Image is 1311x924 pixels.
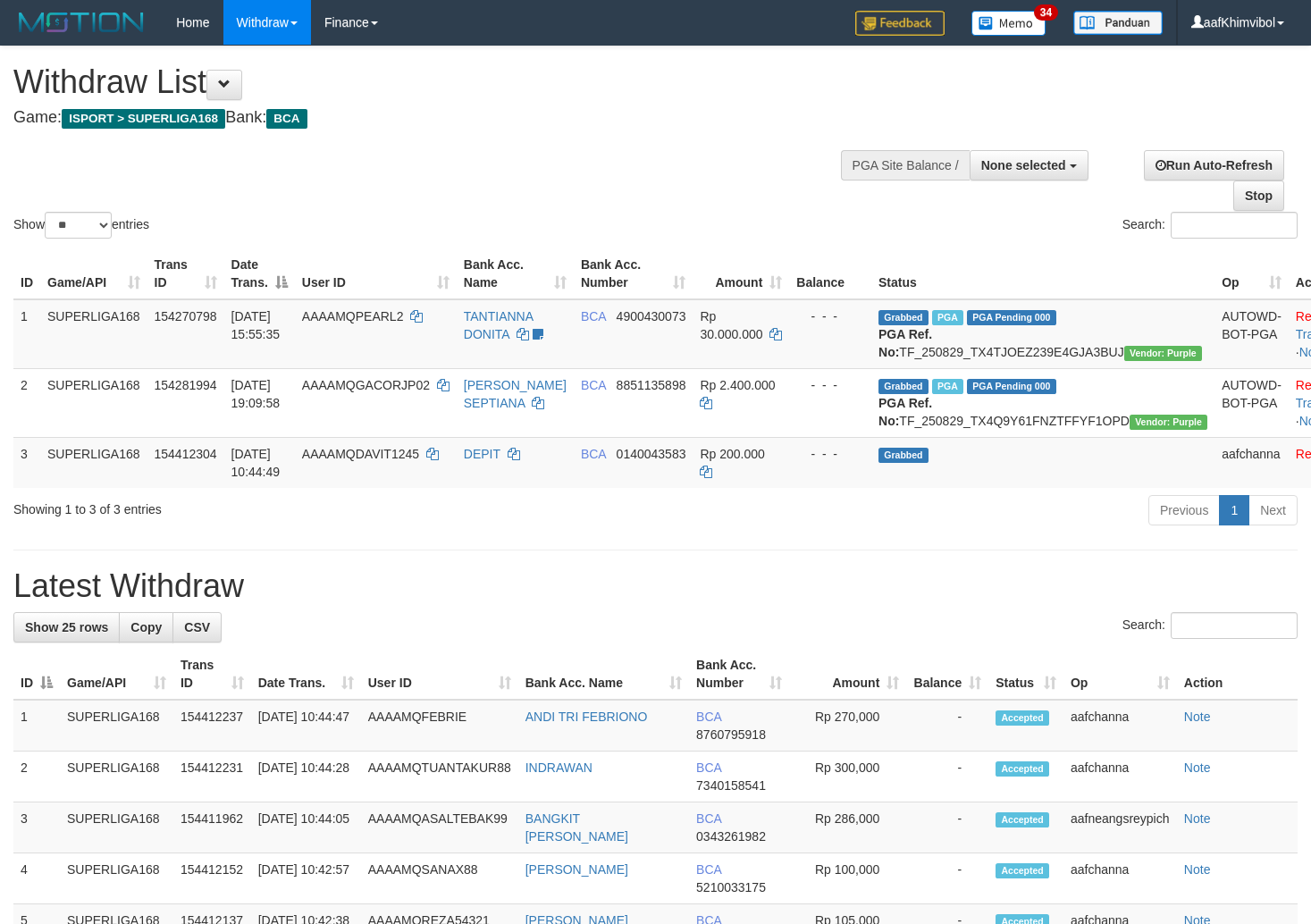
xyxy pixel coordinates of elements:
[251,700,361,752] td: [DATE] 10:44:47
[13,612,120,643] a: Show 25 rows
[13,568,1298,604] h1: Latest Withdraw
[173,853,251,904] td: 154412152
[13,700,60,752] td: 1
[1122,612,1298,639] label: Search:
[119,612,173,643] a: Copy
[302,378,430,392] span: AAAAMQGACORJP02
[1130,415,1207,430] span: Vendor URL: https://trx4.1velocity.biz
[155,309,217,323] span: 154270798
[696,778,766,793] span: Copy 7340158541 to clipboard
[361,853,518,904] td: AAAAMQSANAX88
[855,11,945,36] img: Feedback.jpg
[1184,760,1211,775] a: Note
[1063,700,1177,752] td: aafchanna
[906,752,988,802] td: -
[871,299,1214,369] td: TF_250829_TX4TJOEZ239E4GJA3BUJ
[996,710,1049,726] span: Accepted
[932,310,963,325] span: Marked by aafmaleo
[13,109,856,127] h4: Game: Bank:
[967,310,1056,325] span: PGA Pending
[13,299,40,369] td: 1
[581,378,606,392] span: BCA
[1177,649,1298,700] th: Action
[617,378,686,392] span: Copy 8851135898 to clipboard
[789,248,871,299] th: Balance
[696,760,721,775] span: BCA
[251,853,361,904] td: [DATE] 10:42:57
[996,761,1049,777] span: Accepted
[1184,710,1211,724] a: Note
[581,309,606,323] span: BCA
[251,649,361,700] th: Date Trans.: activate to sort column ascending
[60,752,173,802] td: SUPERLIGA168
[40,299,147,369] td: SUPERLIGA168
[693,248,789,299] th: Amount: activate to sort column ascending
[62,109,225,129] span: ISPORT > SUPERLIGA168
[231,447,281,479] span: [DATE] 10:44:49
[60,700,173,752] td: SUPERLIGA168
[996,863,1049,878] span: Accepted
[60,802,173,853] td: SUPERLIGA168
[1148,495,1220,525] a: Previous
[1184,862,1211,877] a: Note
[906,649,988,700] th: Balance: activate to sort column ascending
[464,447,500,461] a: DEPIT
[147,248,224,299] th: Trans ID: activate to sort column ascending
[525,811,628,844] a: BANGKIT [PERSON_NAME]
[796,445,864,463] div: - - -
[1171,612,1298,639] input: Search:
[266,109,307,129] span: BCA
[40,437,147,488] td: SUPERLIGA168
[981,158,1066,172] span: None selected
[996,812,1049,827] span: Accepted
[1214,368,1289,437] td: AUTOWD-BOT-PGA
[173,752,251,802] td: 154412231
[295,248,457,299] th: User ID: activate to sort column ascending
[878,327,932,359] b: PGA Ref. No:
[906,853,988,904] td: -
[906,700,988,752] td: -
[525,760,592,775] a: INDRAWAN
[1214,248,1289,299] th: Op: activate to sort column ascending
[696,862,721,877] span: BCA
[789,700,907,752] td: Rp 270,000
[525,710,648,724] a: ANDI TRI FEBRIONO
[871,248,1214,299] th: Status
[60,853,173,904] td: SUPERLIGA168
[13,368,40,437] td: 2
[25,620,108,634] span: Show 25 rows
[617,309,686,323] span: Copy 4900430073 to clipboard
[224,248,295,299] th: Date Trans.: activate to sort column descending
[789,853,907,904] td: Rp 100,000
[878,448,929,463] span: Grabbed
[878,379,929,394] span: Grabbed
[361,649,518,700] th: User ID: activate to sort column ascending
[251,752,361,802] td: [DATE] 10:44:28
[302,309,404,323] span: AAAAMQPEARL2
[1171,212,1298,239] input: Search:
[789,802,907,853] td: Rp 286,000
[302,447,419,461] span: AAAAMQDAVIT1245
[700,447,764,461] span: Rp 200.000
[700,378,775,392] span: Rp 2.400.000
[696,880,766,895] span: Copy 5210033175 to clipboard
[574,248,693,299] th: Bank Acc. Number: activate to sort column ascending
[1124,346,1202,361] span: Vendor URL: https://trx4.1velocity.biz
[906,802,988,853] td: -
[13,64,856,100] h1: Withdraw List
[361,700,518,752] td: AAAAMQFEBRIE
[13,493,533,518] div: Showing 1 to 3 of 3 entries
[581,447,606,461] span: BCA
[789,649,907,700] th: Amount: activate to sort column ascending
[878,310,929,325] span: Grabbed
[1214,437,1289,488] td: aafchanna
[464,378,567,410] a: [PERSON_NAME] SEPTIANA
[617,447,686,461] span: Copy 0140043583 to clipboard
[251,802,361,853] td: [DATE] 10:44:05
[231,309,281,341] span: [DATE] 15:55:35
[525,862,628,877] a: [PERSON_NAME]
[173,802,251,853] td: 154411962
[13,802,60,853] td: 3
[971,11,1046,36] img: Button%20Memo.svg
[60,649,173,700] th: Game/API: activate to sort column ascending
